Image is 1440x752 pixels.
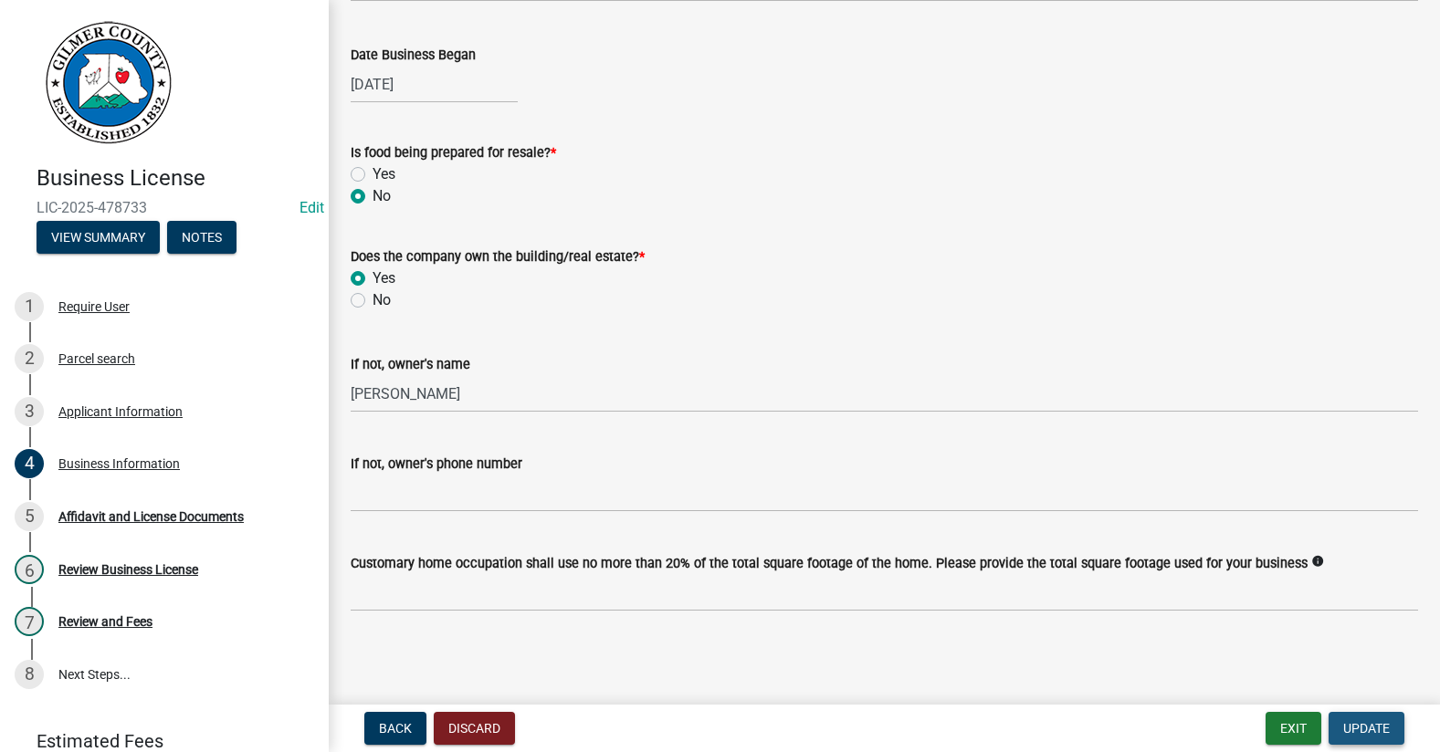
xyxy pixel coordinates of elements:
button: View Summary [37,221,160,254]
div: 6 [15,555,44,584]
label: No [373,289,391,311]
button: Update [1329,712,1404,745]
div: 4 [15,449,44,478]
label: No [373,185,391,207]
input: mm/dd/yyyy [351,66,518,103]
img: Gilmer County, Georgia [37,19,173,146]
div: Applicant Information [58,405,183,418]
div: 2 [15,344,44,373]
label: Yes [373,267,395,289]
div: 8 [15,660,44,689]
div: Review Business License [58,563,198,576]
span: LIC-2025-478733 [37,199,292,216]
div: Require User [58,300,130,313]
button: Back [364,712,426,745]
div: Parcel search [58,352,135,365]
div: Affidavit and License Documents [58,510,244,523]
i: info [1311,555,1324,568]
h4: Business License [37,165,314,192]
label: Does the company own the building/real estate? [351,251,645,264]
div: 5 [15,502,44,531]
a: Edit [300,199,324,216]
button: Discard [434,712,515,745]
div: Business Information [58,457,180,470]
wm-modal-confirm: Edit Application Number [300,199,324,216]
div: Review and Fees [58,615,152,628]
label: Is food being prepared for resale? [351,147,556,160]
label: If not, owner's name [351,359,470,371]
span: Update [1343,721,1390,736]
label: Date Business Began [351,49,476,62]
label: If not, owner's phone number [351,458,522,471]
div: 1 [15,292,44,321]
div: 3 [15,397,44,426]
span: Back [379,721,412,736]
button: Exit [1266,712,1321,745]
div: 7 [15,607,44,636]
button: Notes [167,221,236,254]
wm-modal-confirm: Summary [37,231,160,245]
label: Customary home occupation shall use no more than 20% of the total square footage of the home. Ple... [351,558,1308,570]
label: Yes [373,163,395,185]
wm-modal-confirm: Notes [167,231,236,245]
